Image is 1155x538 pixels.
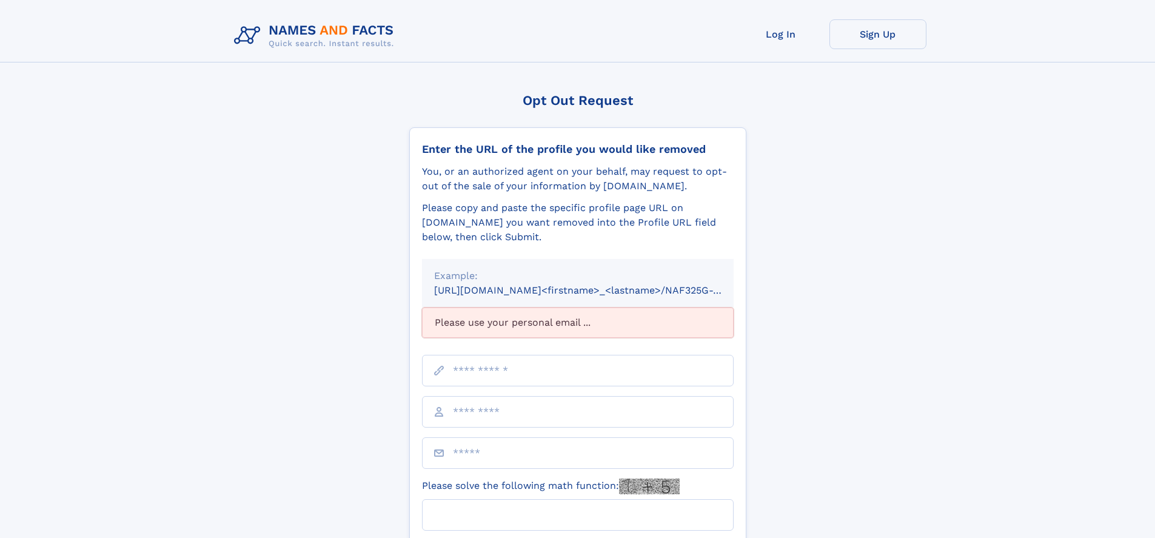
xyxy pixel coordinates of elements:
div: Please use your personal email ... [422,308,734,338]
div: Opt Out Request [409,93,746,108]
small: [URL][DOMAIN_NAME]<firstname>_<lastname>/NAF325G-xxxxxxxx [434,284,757,296]
div: You, or an authorized agent on your behalf, may request to opt-out of the sale of your informatio... [422,164,734,193]
div: Example: [434,269,721,283]
a: Sign Up [829,19,926,49]
div: Enter the URL of the profile you would like removed [422,143,734,156]
img: Logo Names and Facts [229,19,404,52]
label: Please solve the following math function: [422,479,680,494]
div: Please copy and paste the specific profile page URL on [DOMAIN_NAME] you want removed into the Pr... [422,201,734,244]
a: Log In [732,19,829,49]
